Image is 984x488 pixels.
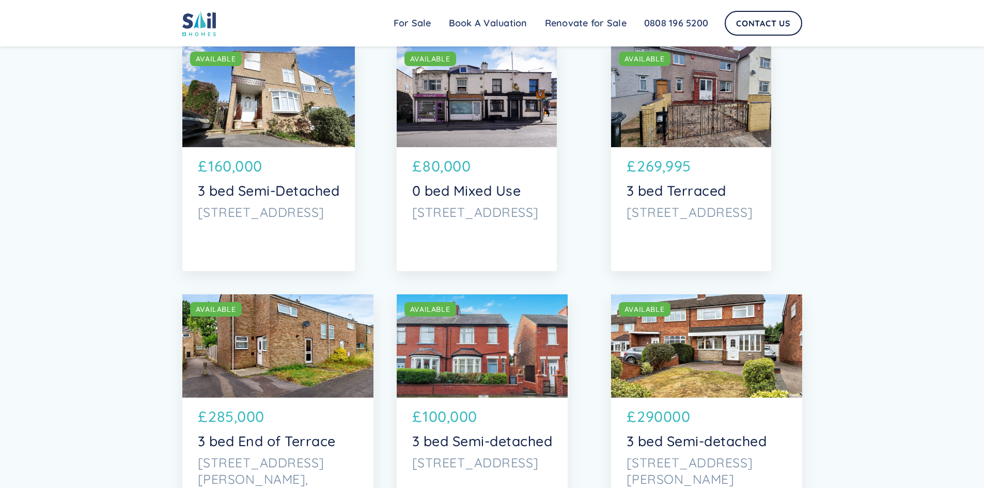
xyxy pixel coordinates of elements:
a: Book A Valuation [440,13,536,34]
a: AVAILABLE£80,0000 bed Mixed Use[STREET_ADDRESS] [397,44,557,271]
p: [STREET_ADDRESS][PERSON_NAME] [627,454,787,487]
p: 3 bed Terraced [627,182,756,199]
p: £ [627,405,636,428]
a: AVAILABLE£160,0003 bed Semi-Detached[STREET_ADDRESS] [182,44,355,271]
a: Contact Us [725,11,802,36]
div: AVAILABLE [410,304,450,314]
a: Renovate for Sale [536,13,635,34]
p: 0 bed Mixed Use [412,182,541,199]
a: 0808 196 5200 [635,13,717,34]
p: 160,000 [208,155,262,177]
p: £ [198,155,208,177]
a: For Sale [385,13,440,34]
p: 80,000 [423,155,471,177]
p: 285,000 [208,405,264,428]
div: AVAILABLE [624,54,665,64]
p: £ [627,155,636,177]
div: AVAILABLE [624,304,665,314]
p: [STREET_ADDRESS] [412,204,541,221]
p: 3 bed Semi-detached [627,433,787,449]
p: 269,995 [637,155,691,177]
p: 3 bed End of Terrace [198,433,358,449]
p: 3 bed Semi-detached [412,433,553,449]
a: AVAILABLE£269,9953 bed Terraced[STREET_ADDRESS] [611,44,771,271]
div: AVAILABLE [196,304,236,314]
p: 3 bed Semi-Detached [198,182,340,199]
img: sail home logo colored [182,10,216,36]
p: 100,000 [423,405,477,428]
p: [STREET_ADDRESS][PERSON_NAME], [198,454,358,487]
p: 290000 [637,405,690,428]
p: £ [198,405,208,428]
div: AVAILABLE [410,54,450,64]
p: £ [412,405,422,428]
p: [STREET_ADDRESS] [627,204,756,221]
p: [STREET_ADDRESS] [198,204,340,221]
div: AVAILABLE [196,54,236,64]
p: [STREET_ADDRESS] [412,454,553,471]
p: £ [412,155,422,177]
